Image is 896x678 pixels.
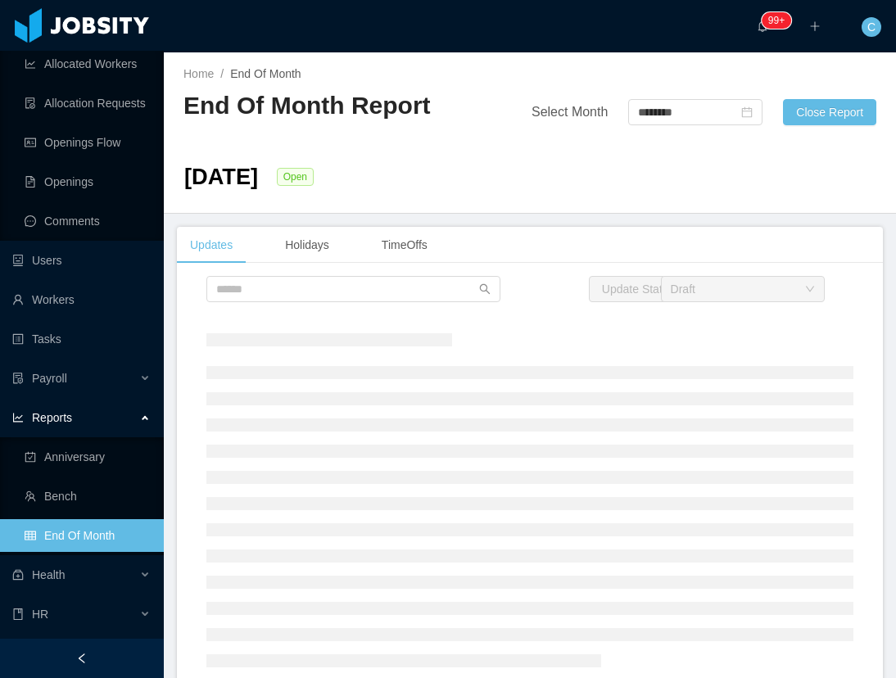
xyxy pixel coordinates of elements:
span: / [220,67,224,80]
div: Holidays [272,227,342,264]
a: icon: messageComments [25,205,151,237]
i: icon: plus [809,20,821,32]
a: icon: line-chartAllocated Workers [25,47,151,80]
i: icon: down [805,284,815,296]
i: icon: search [479,283,491,295]
span: Health [32,568,65,581]
i: icon: line-chart [12,412,24,423]
span: Payroll [32,372,67,385]
i: icon: medicine-box [12,569,24,581]
span: [DATE] [184,164,258,189]
i: icon: file-protect [12,373,24,384]
span: HR [32,608,48,621]
button: Close Report [783,99,876,125]
i: icon: bell [757,20,768,32]
div: Draft [671,277,695,301]
a: icon: carry-outAnniversary [25,441,151,473]
a: icon: robotUsers [12,244,151,277]
i: icon: calendar [741,106,753,118]
a: icon: idcardOpenings Flow [25,126,151,159]
span: Open [277,168,314,186]
a: icon: userWorkers [12,283,151,316]
a: icon: file-doneAllocation Requests [25,87,151,120]
a: icon: file-textOpenings [25,165,151,198]
div: Updates [177,227,246,264]
span: End Of Month [230,67,301,80]
a: icon: profileTasks [12,323,151,355]
sup: 212 [762,12,791,29]
div: TimeOffs [369,227,441,264]
span: Select Month [532,105,608,119]
i: icon: book [12,608,24,620]
h2: End Of Month Report [183,89,530,123]
span: C [867,17,876,37]
a: icon: teamBench [25,480,151,513]
a: icon: tableEnd Of Month [25,519,151,552]
button: Update Status [589,276,688,302]
span: Reports [32,411,72,424]
a: Home [183,67,214,80]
